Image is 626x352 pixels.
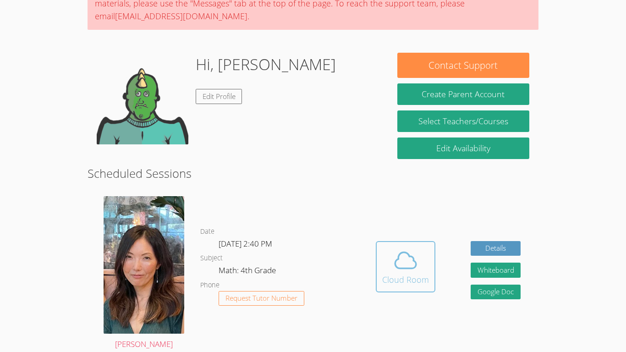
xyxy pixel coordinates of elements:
a: Select Teachers/Courses [397,110,529,132]
dd: Math: 4th Grade [219,264,278,280]
a: Details [471,241,521,256]
h2: Scheduled Sessions [88,165,538,182]
span: Request Tutor Number [225,295,297,302]
dt: Phone [200,280,220,291]
button: Create Parent Account [397,83,529,105]
a: Edit Availability [397,137,529,159]
a: [PERSON_NAME] [104,196,184,351]
h1: Hi, [PERSON_NAME] [196,53,336,76]
img: avatar.png [104,196,184,334]
div: Cloud Room [382,273,429,286]
dt: Date [200,226,214,237]
img: default.png [97,53,188,144]
button: Whiteboard [471,263,521,278]
dt: Subject [200,253,223,264]
button: Request Tutor Number [219,291,304,306]
button: Contact Support [397,53,529,78]
a: Google Doc [471,285,521,300]
a: Edit Profile [196,89,242,104]
button: Cloud Room [376,241,435,292]
span: [DATE] 2:40 PM [219,238,272,249]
